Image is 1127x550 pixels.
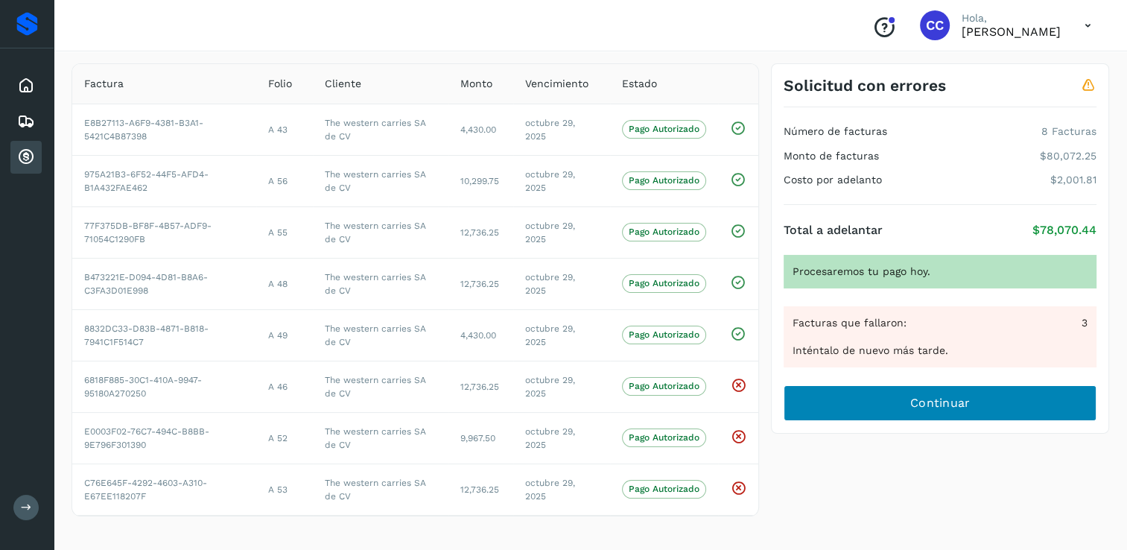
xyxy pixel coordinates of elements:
[72,464,256,515] td: C76E645F-4292-4603-A310-E67EE118207F
[72,258,256,309] td: B473221E-D094-4D81-B8A6-C3FA3D01E998
[460,330,496,341] span: 4,430.00
[313,104,448,155] td: The western carries SA de CV
[72,309,256,361] td: 8832DC33-D83B-4871-B818-7941C1F514C7
[313,155,448,206] td: The western carries SA de CV
[962,12,1061,25] p: Hola,
[313,412,448,464] td: The western carries SA de CV
[629,381,699,391] p: Pago Autorizado
[72,206,256,258] td: 77F375DB-BF8F-4B57-ADF9-71054C1290FB
[460,484,499,495] span: 12,736.25
[525,169,575,193] span: octubre 29, 2025
[268,76,292,92] span: Folio
[784,174,882,186] h4: Costo por adelanto
[256,361,313,412] td: A 46
[460,176,499,186] span: 10,299.75
[525,118,575,142] span: octubre 29, 2025
[1050,174,1096,186] p: $2,001.81
[10,141,42,174] div: Cuentas por cobrar
[525,76,588,92] span: Vencimiento
[313,258,448,309] td: The western carries SA de CV
[784,255,1096,288] div: Procesaremos tu pago hoy.
[784,385,1096,421] button: Continuar
[313,361,448,412] td: The western carries SA de CV
[256,412,313,464] td: A 52
[256,258,313,309] td: A 48
[1032,223,1096,237] p: $78,070.44
[793,343,1088,358] div: Inténtalo de nuevo más tarde.
[256,309,313,361] td: A 49
[629,175,699,186] p: Pago Autorizado
[460,433,495,443] span: 9,967.50
[313,206,448,258] td: The western carries SA de CV
[10,105,42,138] div: Embarques
[1082,315,1088,331] span: 3
[460,124,496,135] span: 4,430.00
[325,76,361,92] span: Cliente
[460,279,499,289] span: 12,736.25
[784,125,887,138] h4: Número de facturas
[256,206,313,258] td: A 55
[622,76,657,92] span: Estado
[525,478,575,502] span: octubre 29, 2025
[313,309,448,361] td: The western carries SA de CV
[460,382,499,392] span: 12,736.25
[256,464,313,515] td: A 53
[72,104,256,155] td: E8B27113-A6F9-4381-B3A1-5421C4B87398
[313,464,448,515] td: The western carries SA de CV
[256,155,313,206] td: A 56
[10,69,42,102] div: Inicio
[629,329,699,340] p: Pago Autorizado
[629,484,699,494] p: Pago Autorizado
[460,227,499,238] span: 12,736.25
[525,323,575,347] span: octubre 29, 2025
[784,150,879,162] h4: Monto de facturas
[256,104,313,155] td: A 43
[525,375,575,399] span: octubre 29, 2025
[910,395,971,411] span: Continuar
[84,76,124,92] span: Factura
[460,76,492,92] span: Monto
[793,315,1088,331] div: Facturas que fallaron:
[962,25,1061,39] p: Carlos Cardiel Castro
[72,361,256,412] td: 6818F885-30C1-410A-9947-95180A270250
[784,76,946,95] h3: Solicitud con errores
[1041,125,1096,138] p: 8 Facturas
[629,432,699,443] p: Pago Autorizado
[525,272,575,296] span: octubre 29, 2025
[1040,150,1096,162] p: $80,072.25
[72,412,256,464] td: E0003F02-76C7-494C-B8BB-9E796F301390
[629,227,699,237] p: Pago Autorizado
[525,221,575,244] span: octubre 29, 2025
[784,223,883,237] h4: Total a adelantar
[629,278,699,288] p: Pago Autorizado
[629,124,699,134] p: Pago Autorizado
[525,426,575,450] span: octubre 29, 2025
[72,155,256,206] td: 975A21B3-6F52-44F5-AFD4-B1A432FAE462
